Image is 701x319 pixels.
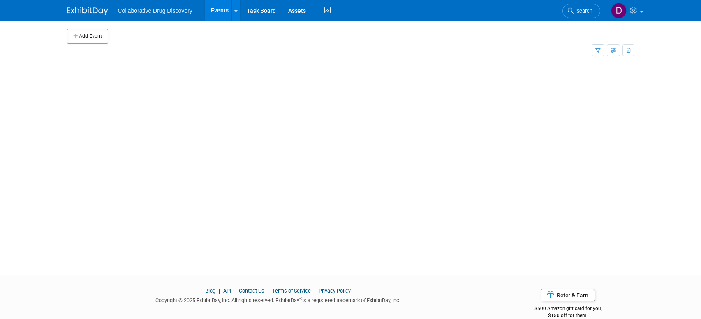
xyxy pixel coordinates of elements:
[299,296,302,301] sup: ®
[502,300,634,319] div: $500 Amazon gift card for you,
[217,288,222,294] span: |
[574,8,592,14] span: Search
[232,288,238,294] span: |
[502,312,634,319] div: $150 off for them.
[562,4,600,18] a: Search
[239,288,264,294] a: Contact Us
[118,7,192,14] span: Collaborative Drug Discovery
[312,288,317,294] span: |
[67,29,108,44] button: Add Event
[67,7,108,15] img: ExhibitDay
[272,288,311,294] a: Terms of Service
[223,288,231,294] a: API
[205,288,215,294] a: Blog
[541,289,595,301] a: Refer & Earn
[611,3,627,18] img: Daniel Castro
[266,288,271,294] span: |
[319,288,351,294] a: Privacy Policy
[67,295,490,304] div: Copyright © 2025 ExhibitDay, Inc. All rights reserved. ExhibitDay is a registered trademark of Ex...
